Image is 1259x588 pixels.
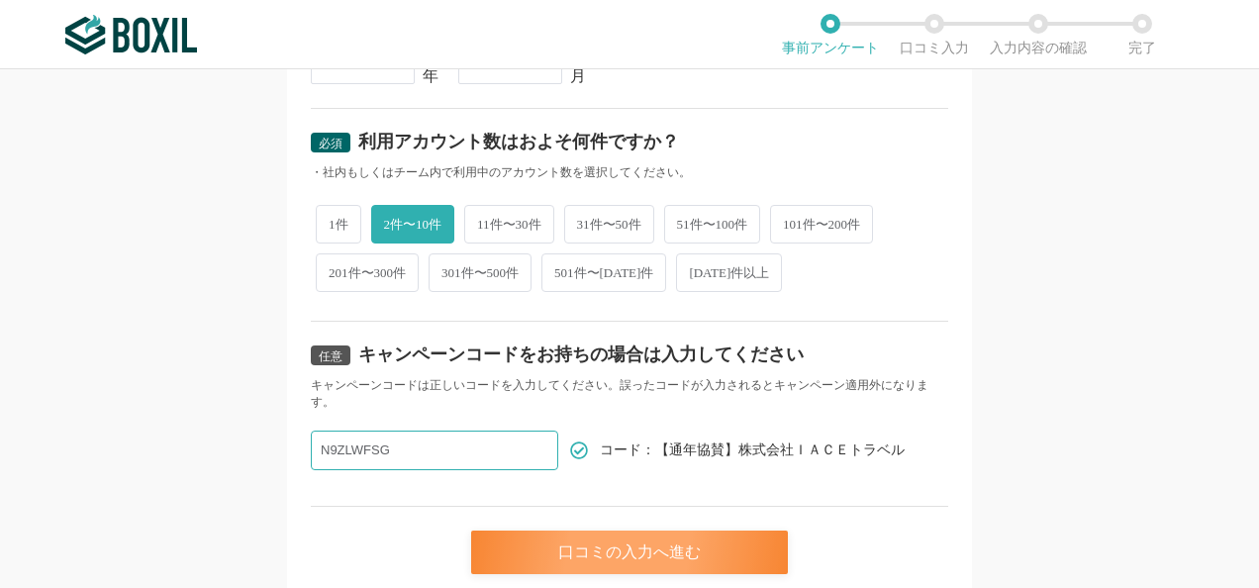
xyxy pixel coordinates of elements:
[316,205,361,244] span: 1件
[429,253,532,292] span: 301件〜500件
[358,133,679,150] div: 利用アカウント数はおよそ何件ですか？
[664,205,761,244] span: 51件〜100件
[882,14,986,55] li: 口コミ入力
[316,253,419,292] span: 201件〜300件
[770,205,873,244] span: 101件〜200件
[600,443,905,457] span: コード：【通年協賛】株式会社ＩＡＣＥトラベル
[986,14,1090,55] li: 入力内容の確認
[676,253,782,292] span: [DATE]件以上
[319,349,342,363] span: 任意
[319,137,342,150] span: 必須
[358,345,804,363] div: キャンペーンコードをお持ちの場合は入力してください
[778,14,882,55] li: 事前アンケート
[311,377,948,411] div: キャンペーンコードは正しいコードを入力してください。誤ったコードが入力されるとキャンペーン適用外になります。
[311,164,948,181] div: ・社内もしくはチーム内で利用中のアカウント数を選択してください。
[1090,14,1194,55] li: 完了
[570,68,586,84] div: 月
[541,253,666,292] span: 501件〜[DATE]件
[471,531,788,574] div: 口コミの入力へ進む
[65,15,197,54] img: ボクシルSaaS_ロゴ
[371,205,455,244] span: 2件〜10件
[423,68,438,84] div: 年
[464,205,554,244] span: 11件〜30件
[564,205,654,244] span: 31件〜50件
